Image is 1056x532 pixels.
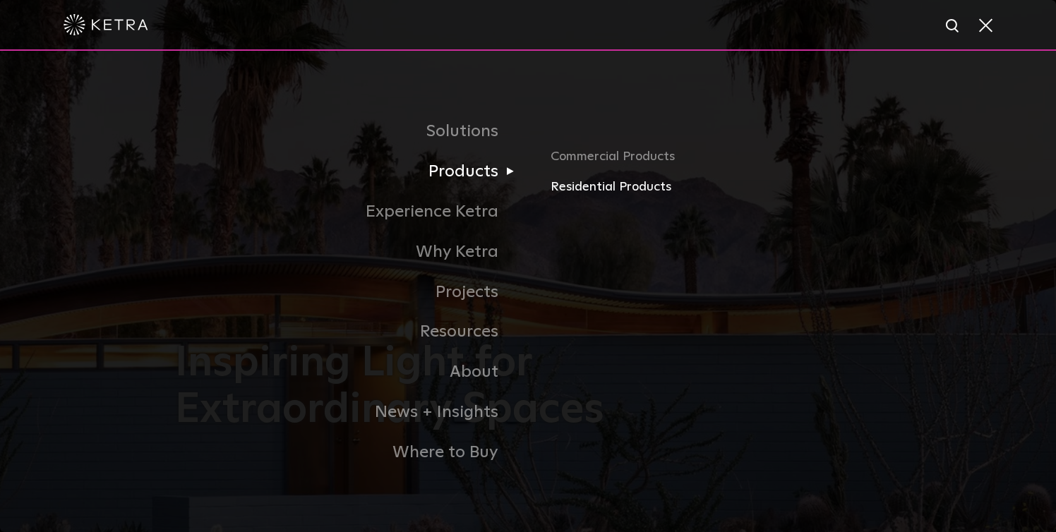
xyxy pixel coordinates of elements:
[551,177,881,198] a: Residential Products
[551,146,881,177] a: Commercial Products
[175,111,528,152] a: Solutions
[175,312,528,352] a: Resources
[175,152,528,192] a: Products
[64,14,148,35] img: ketra-logo-2019-white
[175,352,528,392] a: About
[175,433,528,473] a: Where to Buy
[175,232,528,272] a: Why Ketra
[175,272,528,313] a: Projects
[175,392,528,433] a: News + Insights
[944,18,962,35] img: search icon
[175,192,528,232] a: Experience Ketra
[175,111,881,472] div: Navigation Menu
